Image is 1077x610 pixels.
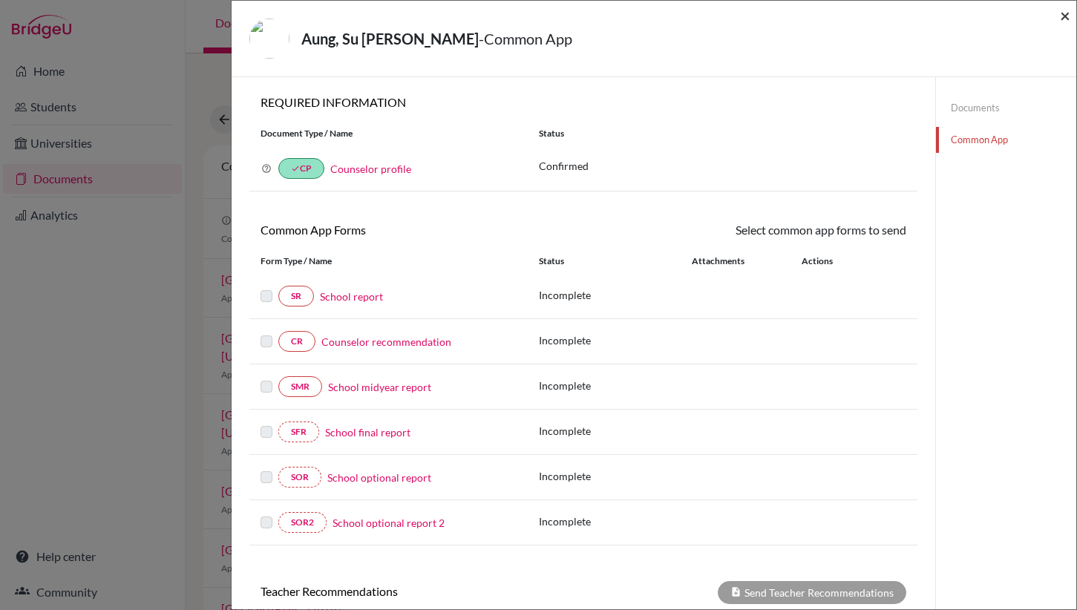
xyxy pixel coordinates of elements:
[330,163,411,175] a: Counselor profile
[528,127,917,140] div: Status
[320,289,383,304] a: School report
[539,378,692,393] p: Incomplete
[539,255,692,268] div: Status
[479,30,572,47] span: - Common App
[327,470,431,485] a: School optional report
[249,584,583,598] h6: Teacher Recommendations
[321,334,451,350] a: Counselor recommendation
[249,127,528,140] div: Document Type / Name
[328,379,431,395] a: School midyear report
[249,223,583,237] h6: Common App Forms
[325,424,410,440] a: School final report
[278,376,322,397] a: SMR
[333,515,445,531] a: School optional report 2
[278,158,324,179] a: doneCP
[539,423,692,439] p: Incomplete
[301,30,479,47] strong: Aung, Su [PERSON_NAME]
[291,164,300,173] i: done
[278,422,319,442] a: SFR
[936,127,1076,153] a: Common App
[583,221,917,239] div: Select common app forms to send
[278,331,315,352] a: CR
[249,95,917,109] h6: REQUIRED INFORMATION
[539,468,692,484] p: Incomplete
[278,286,314,306] a: SR
[936,95,1076,121] a: Documents
[278,467,321,488] a: SOR
[1060,7,1070,24] button: Close
[539,514,692,529] p: Incomplete
[718,581,906,604] div: Send Teacher Recommendations
[1060,4,1070,26] span: ×
[539,332,692,348] p: Incomplete
[539,158,906,174] p: Confirmed
[784,255,876,268] div: Actions
[278,512,327,533] a: SOR2
[249,255,528,268] div: Form Type / Name
[692,255,784,268] div: Attachments
[539,287,692,303] p: Incomplete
